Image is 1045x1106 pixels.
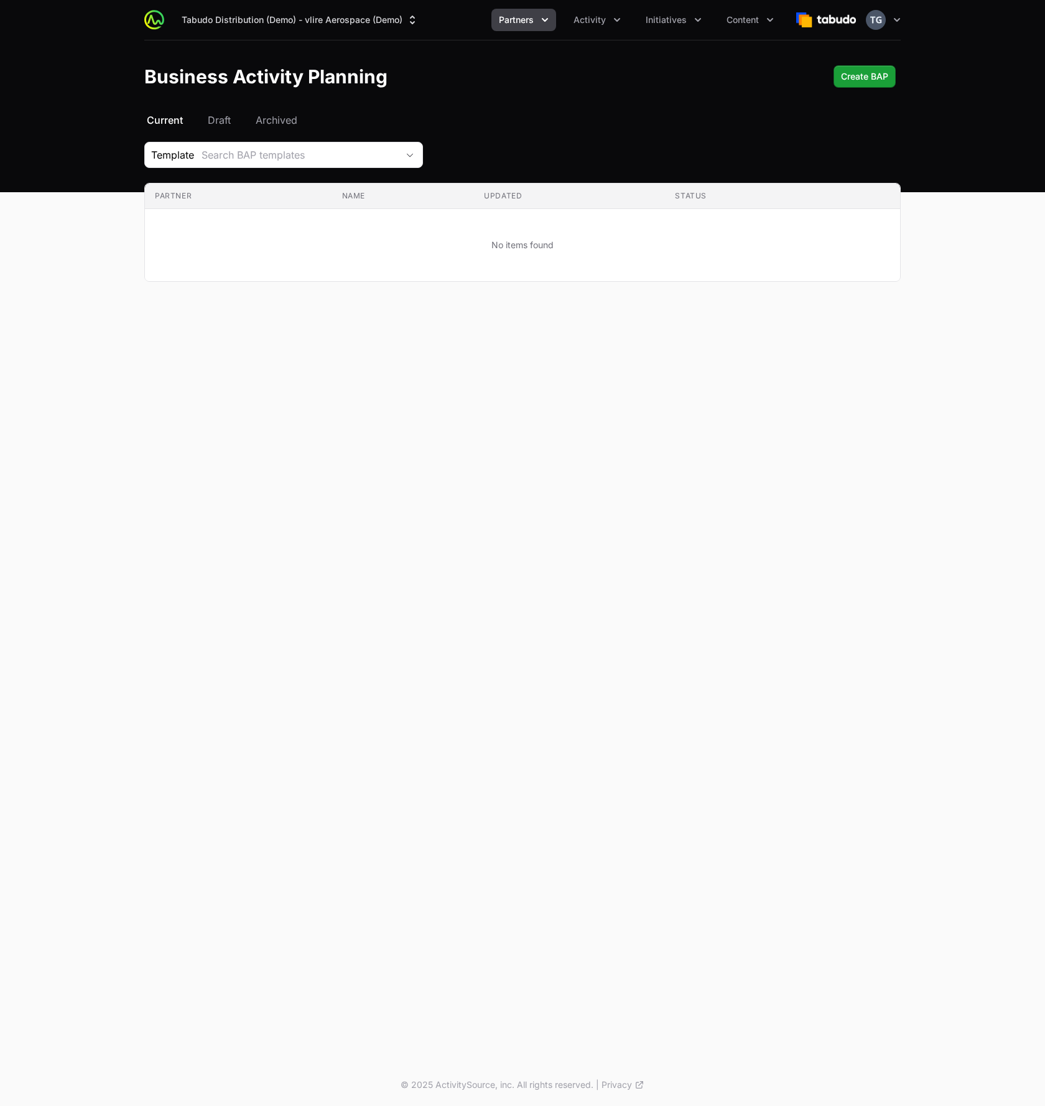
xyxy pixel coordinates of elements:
div: Initiatives menu [638,9,709,31]
section: Business Activity Plan Filters [144,142,901,168]
span: Content [727,14,759,26]
button: Activity [566,9,628,31]
th: Partner [145,184,332,209]
a: Privacy [601,1079,644,1091]
th: Status [665,184,834,209]
div: Partners menu [491,9,556,31]
div: Main navigation [164,9,781,31]
h1: Business Activity Planning [144,65,388,88]
div: Primary actions [834,65,896,88]
span: Template [145,147,194,162]
div: Content menu [719,9,781,31]
span: Draft [208,113,231,128]
div: Activity menu [566,9,628,31]
div: Supplier switch menu [174,9,426,31]
p: © 2025 ActivitySource, inc. All rights reserved. [401,1079,593,1091]
span: Activity [574,14,606,26]
button: Create BAP [834,65,896,88]
span: Partners [499,14,534,26]
button: Search BAP templates [194,142,422,167]
img: Timothy Greig [866,10,886,30]
a: Current [144,113,185,128]
button: Partners [491,9,556,31]
nav: Business Activity Plan Navigation navigation [144,113,901,128]
section: Business Activity Plan Submissions [144,183,901,282]
a: Draft [205,113,233,128]
th: Name [332,184,475,209]
th: Updated [474,184,665,209]
span: Archived [256,113,297,128]
button: Content [719,9,781,31]
span: | [596,1079,599,1091]
span: Initiatives [646,14,687,26]
a: Archived [253,113,300,128]
span: Current [147,113,183,128]
span: Create BAP [841,69,888,84]
td: No items found [145,209,900,282]
button: Tabudo Distribution (Demo) - vlire Aerospace (Demo) [174,9,426,31]
img: Tabudo Distribution (Demo) [796,7,856,32]
div: Search BAP templates [202,147,397,162]
button: Initiatives [638,9,709,31]
img: ActivitySource [144,10,164,30]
